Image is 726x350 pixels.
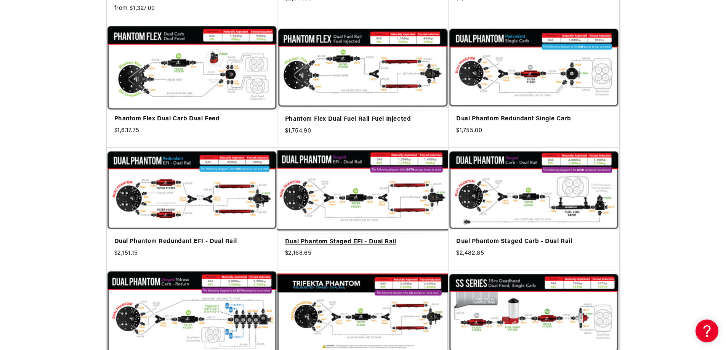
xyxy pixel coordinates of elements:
[456,114,612,124] a: Dual Phantom Redundant Single Carb
[285,115,441,125] a: Phantom Flex Dual Fuel Rail Fuel Injected
[285,237,441,247] a: Dual Phantom Staged EFI - Dual Rail
[114,237,270,247] a: Dual Phantom Redundant EFI - Dual Rail
[114,114,270,124] a: Phantom Flex Dual Carb Dual Feed
[456,237,612,247] a: Dual Phantom Staged Carb - Dual Rail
